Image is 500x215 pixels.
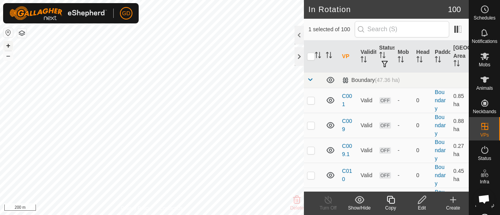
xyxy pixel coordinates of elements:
h2: In Rotation [309,5,448,14]
p-sorticon: Activate to sort [361,57,367,64]
td: 0.27 ha [450,138,469,163]
div: Boundary [342,77,400,84]
th: VP [339,41,357,73]
div: - [398,96,410,105]
td: 0.88 ha [450,113,469,138]
a: Boundary [435,164,446,187]
td: Valid [357,88,376,113]
span: Infra [480,179,489,184]
td: 0.45 ha [450,163,469,188]
td: Valid [357,138,376,163]
td: 0 [413,138,432,163]
p-sorticon: Activate to sort [435,57,441,64]
a: C009.1 [342,143,352,157]
div: Create [437,204,469,211]
span: VPs [480,133,489,137]
span: 100 [448,4,461,15]
td: Valid [357,163,376,188]
a: Boundary [435,189,446,211]
input: Search (S) [355,21,449,37]
span: GD [122,9,130,18]
a: C010 [342,168,352,182]
button: Reset Map [4,28,13,37]
a: Boundary [435,114,446,137]
th: Status [376,41,395,73]
button: – [4,51,13,60]
span: (47.36 ha) [375,77,400,83]
th: Head [413,41,432,73]
p-sorticon: Activate to sort [326,53,332,59]
th: Paddock [432,41,450,73]
td: Valid [357,188,376,213]
td: Valid [357,113,376,138]
div: - [398,146,410,155]
span: Schedules [473,16,495,20]
div: Turn Off [312,204,344,211]
span: Status [478,156,491,161]
td: 0.62 ha [450,188,469,213]
span: Notifications [472,39,497,44]
td: 0 [413,113,432,138]
p-sorticon: Activate to sort [454,61,460,68]
div: - [398,171,410,179]
button: Map Layers [17,28,27,38]
span: OFF [379,122,391,129]
a: Contact Us [159,205,182,212]
span: Heatmap [475,203,494,208]
th: Mob [395,41,413,73]
a: Boundary [435,89,446,112]
td: 0 [413,88,432,113]
td: 0.85 ha [450,88,469,113]
span: OFF [379,147,391,154]
th: Validity [357,41,376,73]
img: Gallagher Logo [9,6,107,20]
p-sorticon: Activate to sort [416,57,423,64]
a: C001 [342,93,352,107]
a: C009 [342,118,352,132]
span: Animals [476,86,493,91]
p-sorticon: Activate to sort [315,53,321,59]
span: Neckbands [473,109,496,114]
div: Copy [375,204,406,211]
span: OFF [379,172,391,179]
th: [GEOGRAPHIC_DATA] Area [450,41,469,73]
a: Boundary [435,139,446,162]
td: 0 [413,163,432,188]
td: 0 [413,188,432,213]
p-sorticon: Activate to sort [398,57,404,64]
span: OFF [379,97,391,104]
button: + [4,41,13,50]
span: 1 selected of 100 [309,25,355,34]
div: Edit [406,204,437,211]
div: Open chat [473,188,495,210]
div: Show/Hide [344,204,375,211]
span: Mobs [479,62,490,67]
p-sorticon: Activate to sort [379,53,386,59]
a: Privacy Policy [121,205,150,212]
div: - [398,121,410,130]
